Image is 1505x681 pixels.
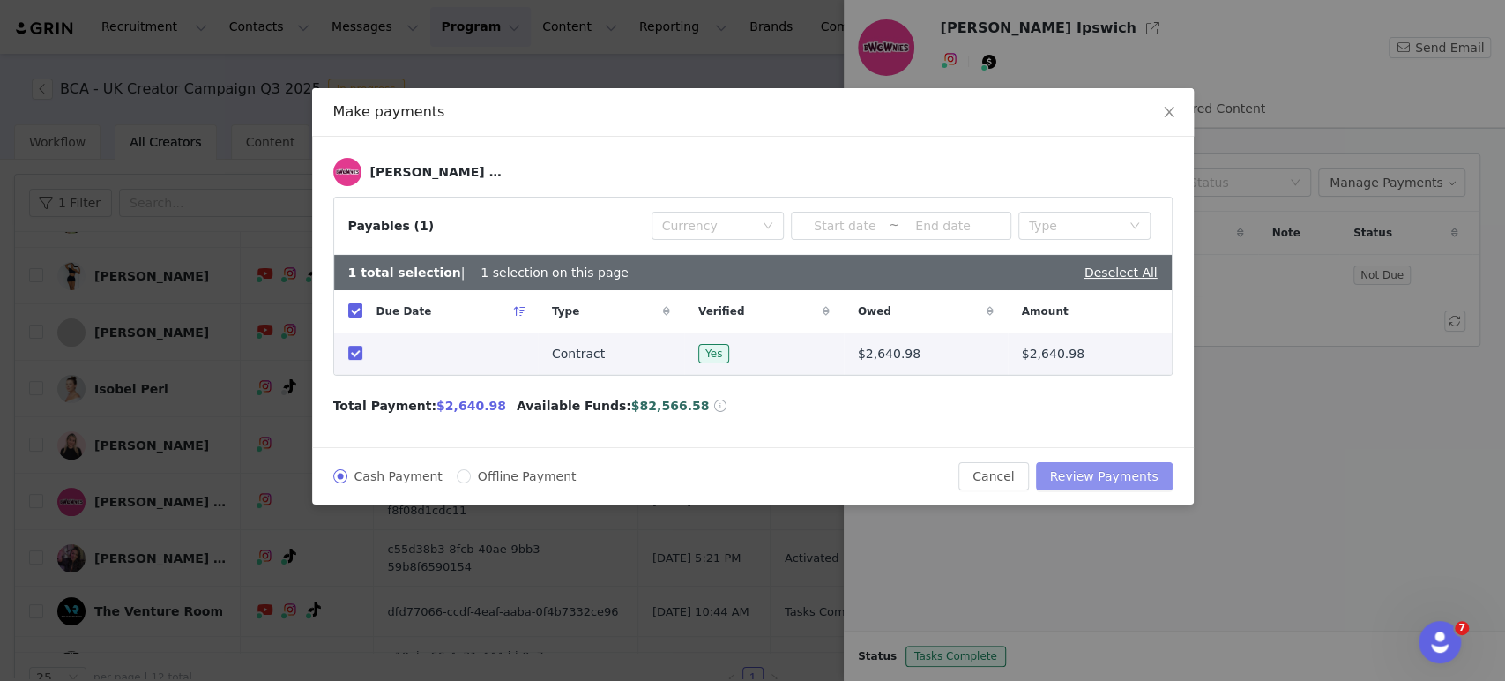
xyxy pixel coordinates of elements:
[1162,105,1176,119] i: icon: close
[698,303,744,319] span: Verified
[1419,621,1461,663] iframe: Intercom live chat
[333,158,503,186] a: [PERSON_NAME] Ipswich
[1144,88,1194,138] button: Close
[958,462,1028,490] button: Cancel
[1022,345,1084,363] span: $2,640.98
[1029,217,1121,235] div: Type
[333,102,1173,122] div: Make payments
[347,469,450,483] span: Cash Payment
[1036,462,1173,490] button: Review Payments
[1022,303,1069,319] span: Amount
[471,469,584,483] span: Offline Payment
[858,303,891,319] span: Owed
[552,345,605,363] span: Contract
[436,399,506,413] span: $2,640.98
[899,216,987,236] input: End date
[333,158,361,186] img: d48cbfeb-0ed6-4564-a7b6-308e77b7b093.jpg
[858,345,920,363] span: $2,640.98
[370,165,503,179] div: [PERSON_NAME] Ipswich
[698,344,729,363] span: Yes
[348,217,435,236] div: Payables (1)
[801,216,889,236] input: Start date
[1455,621,1469,635] span: 7
[333,397,437,415] span: Total Payment:
[662,217,754,235] div: Currency
[376,303,432,319] span: Due Date
[1129,221,1140,233] i: icon: down
[348,266,461,280] b: 1 total selection
[333,197,1173,376] article: Payables
[631,399,710,413] span: $82,566.58
[763,221,773,233] i: icon: down
[1084,266,1158,280] a: Deselect All
[552,303,579,319] span: Type
[348,264,629,282] div: | 1 selection on this page
[517,397,631,415] span: Available Funds:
